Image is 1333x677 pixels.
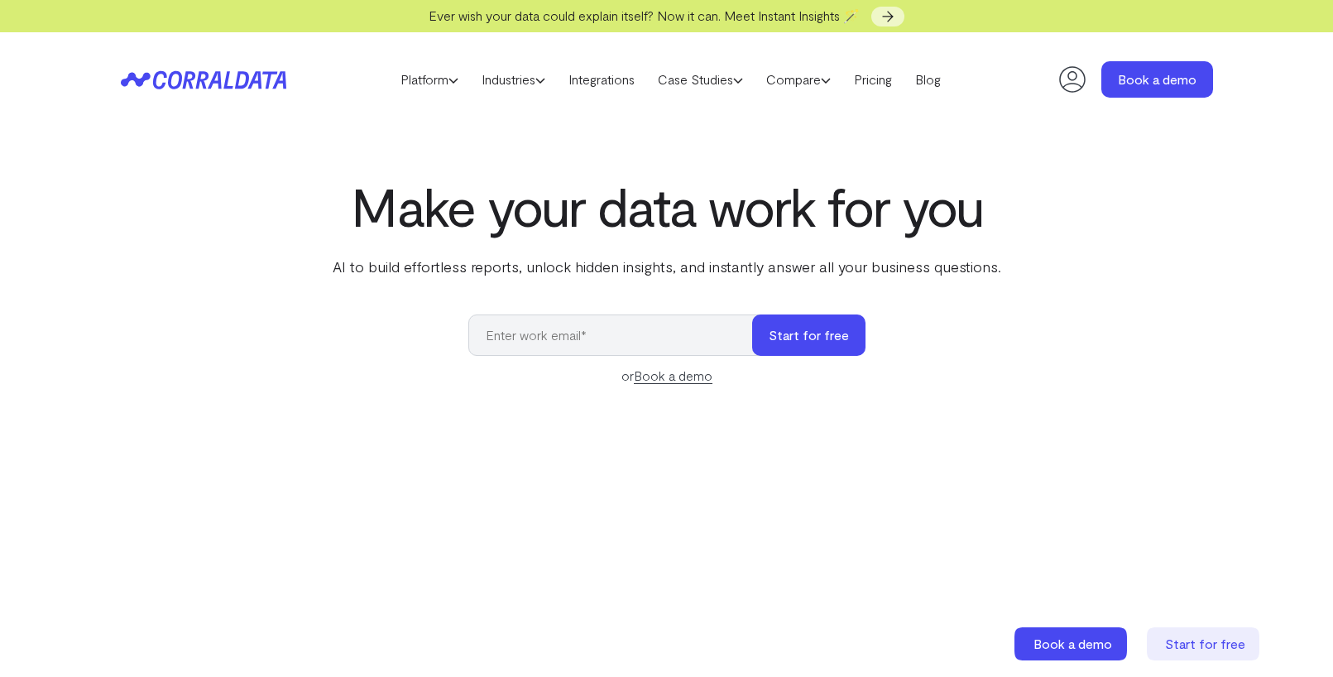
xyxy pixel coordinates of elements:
a: Industries [470,67,557,92]
input: Enter work email* [468,314,769,356]
a: Case Studies [646,67,755,92]
a: Book a demo [1101,61,1213,98]
a: Book a demo [634,367,712,384]
span: Start for free [1165,636,1245,651]
p: AI to build effortless reports, unlock hidden insights, and instantly answer all your business qu... [329,256,1005,277]
a: Book a demo [1014,627,1130,660]
a: Blog [904,67,952,92]
span: Book a demo [1033,636,1112,651]
h1: Make your data work for you [329,176,1005,236]
a: Start for free [1147,627,1263,660]
a: Integrations [557,67,646,92]
div: or [468,366,865,386]
a: Platform [389,67,470,92]
a: Pricing [842,67,904,92]
a: Compare [755,67,842,92]
button: Start for free [752,314,865,356]
span: Ever wish your data could explain itself? Now it can. Meet Instant Insights 🪄 [429,7,860,23]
